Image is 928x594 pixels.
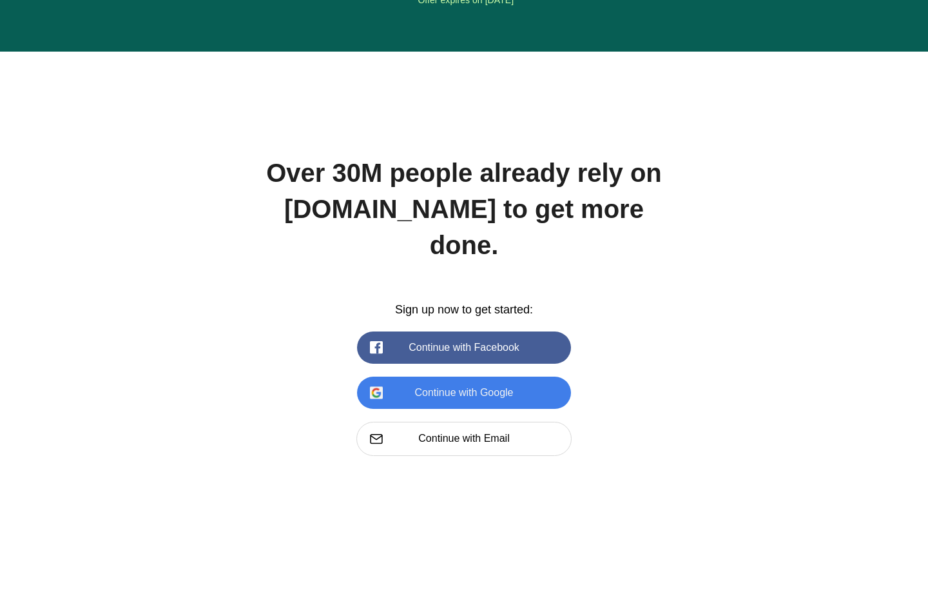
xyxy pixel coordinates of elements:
[356,422,572,455] button: Continue with Email
[264,155,664,263] div: Over 30M people already rely on [DOMAIN_NAME] to get more done.
[357,377,571,409] button: Continue with Google
[357,332,571,364] button: Continue with Facebook
[264,302,664,318] div: Sign up now to get started:
[370,341,383,354] img: facebook
[370,433,383,444] img: email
